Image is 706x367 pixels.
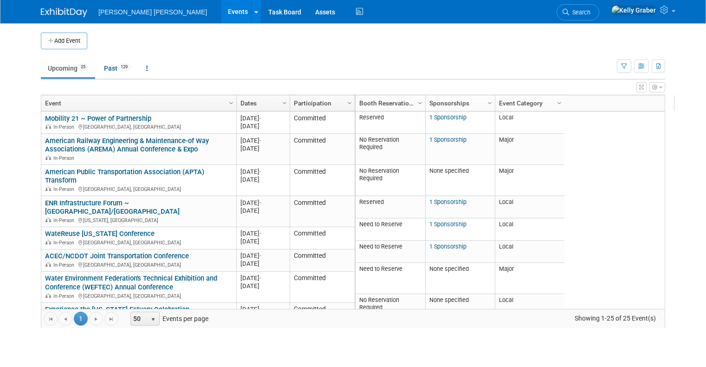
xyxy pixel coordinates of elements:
[429,167,469,174] span: None specified
[240,237,285,245] div: [DATE]
[495,218,564,241] td: Local
[290,303,355,325] td: Committed
[227,95,237,109] a: Column Settings
[240,168,285,176] div: [DATE]
[259,275,261,282] span: -
[557,4,599,20] a: Search
[290,272,355,303] td: Committed
[45,124,51,129] img: In-Person Event
[45,292,232,300] div: [GEOGRAPHIC_DATA], [GEOGRAPHIC_DATA]
[556,99,563,107] span: Column Settings
[346,99,353,107] span: Column Settings
[45,240,51,244] img: In-Person Event
[45,168,204,185] a: American Public Transportation Association (APTA) Transform
[429,136,466,143] a: 1 Sponsorship
[240,199,285,207] div: [DATE]
[45,229,155,238] a: WateReuse [US_STATE] Conference
[45,261,232,269] div: [GEOGRAPHIC_DATA], [GEOGRAPHIC_DATA]
[53,262,77,268] span: In-Person
[495,111,564,134] td: Local
[356,294,425,316] td: No Reservation Required
[240,137,285,144] div: [DATE]
[53,240,77,246] span: In-Person
[356,241,425,263] td: Need to Reserve
[280,95,290,109] a: Column Settings
[259,252,261,259] span: -
[53,124,77,130] span: In-Person
[356,165,425,196] td: No Reservation Required
[53,217,77,223] span: In-Person
[104,312,118,326] a: Go to the last page
[41,33,87,49] button: Add Event
[240,176,285,183] div: [DATE]
[45,216,232,224] div: [US_STATE], [GEOGRAPHIC_DATA]
[485,95,495,109] a: Column Settings
[45,293,51,298] img: In-Person Event
[240,114,285,122] div: [DATE]
[240,260,285,268] div: [DATE]
[259,115,261,122] span: -
[429,114,466,121] a: 1 Sponsorship
[259,306,261,313] span: -
[58,312,72,326] a: Go to the previous page
[356,134,425,165] td: No Reservation Required
[227,99,235,107] span: Column Settings
[281,99,288,107] span: Column Settings
[495,241,564,263] td: Local
[119,312,218,326] span: Events per page
[566,312,665,325] span: Showing 1-25 of 25 Event(s)
[356,111,425,134] td: Reserved
[45,262,51,267] img: In-Person Event
[290,165,355,196] td: Committed
[45,155,51,160] img: In-Person Event
[98,8,207,16] span: [PERSON_NAME] [PERSON_NAME]
[415,95,426,109] a: Column Settings
[45,252,189,260] a: ACEC/NCDOT Joint Transportation Conference
[290,134,355,165] td: Committed
[240,282,285,290] div: [DATE]
[97,59,137,77] a: Past129
[294,95,349,111] a: Participation
[429,198,466,205] a: 1 Sponsorship
[118,64,130,71] span: 129
[240,122,285,130] div: [DATE]
[53,155,77,161] span: In-Person
[74,312,88,326] span: 1
[259,230,261,237] span: -
[45,217,51,222] img: In-Person Event
[45,274,217,291] a: Water Environment Federation's Technical Exhibition and Conference (WEFTEC) Annual Conference
[240,252,285,260] div: [DATE]
[356,218,425,241] td: Need to Reserve
[429,296,469,303] span: None specified
[259,168,261,175] span: -
[555,95,565,109] a: Column Settings
[359,95,419,111] a: Booth Reservation Status
[53,293,77,299] span: In-Person
[45,137,209,154] a: American Railway Engineering & Maintenance-of Way Associations (AREMA) Annual Conference & Expo
[45,305,189,314] a: Experience the [US_STATE] Estuary Celebration
[92,315,100,323] span: Go to the next page
[416,99,424,107] span: Column Settings
[495,165,564,196] td: Major
[499,95,558,111] a: Event Category
[240,207,285,215] div: [DATE]
[429,265,469,272] span: None specified
[45,199,180,216] a: ENR Infrastructure Forum ~ [GEOGRAPHIC_DATA]/[GEOGRAPHIC_DATA]
[240,144,285,152] div: [DATE]
[429,243,466,250] a: 1 Sponsorship
[41,59,95,77] a: Upcoming25
[45,186,51,191] img: In-Person Event
[495,196,564,218] td: Local
[149,316,157,323] span: select
[429,95,489,111] a: Sponsorships
[259,199,261,206] span: -
[429,221,466,228] a: 1 Sponsorship
[569,9,590,16] span: Search
[45,238,232,246] div: [GEOGRAPHIC_DATA], [GEOGRAPHIC_DATA]
[345,95,355,109] a: Column Settings
[62,315,69,323] span: Go to the previous page
[495,134,564,165] td: Major
[45,185,232,193] div: [GEOGRAPHIC_DATA], [GEOGRAPHIC_DATA]
[240,95,284,111] a: Dates
[45,123,232,131] div: [GEOGRAPHIC_DATA], [GEOGRAPHIC_DATA]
